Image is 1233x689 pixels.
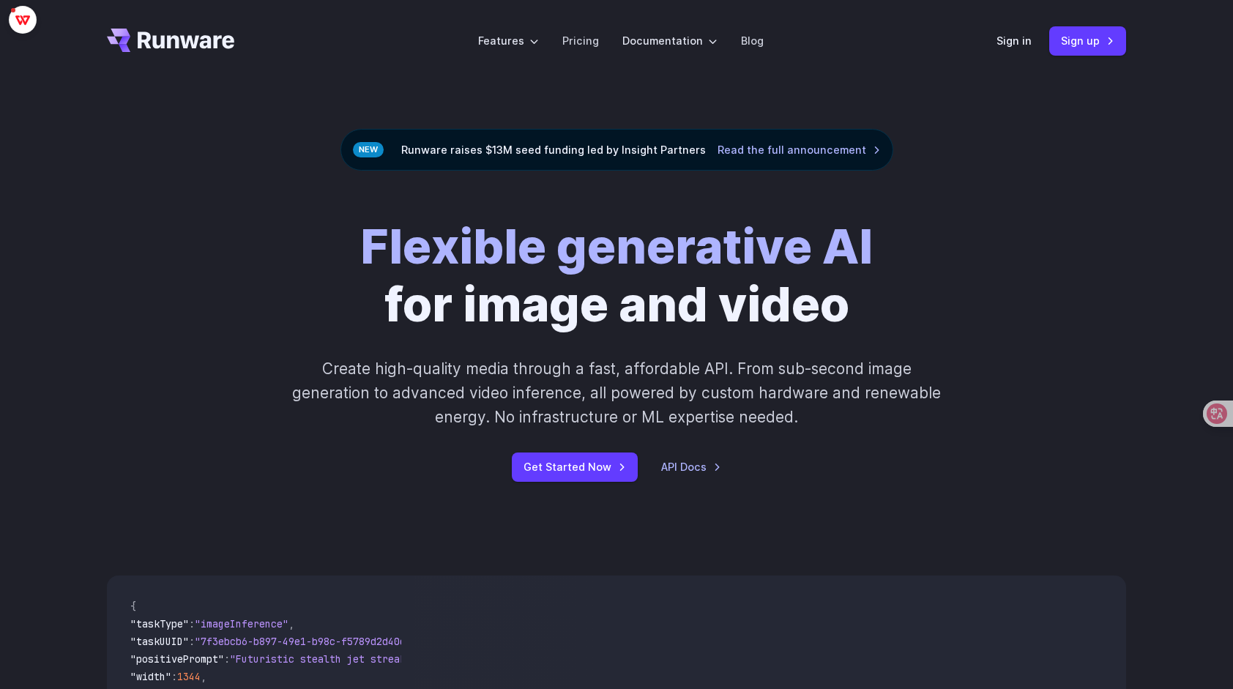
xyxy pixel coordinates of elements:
a: Go to / [107,29,234,52]
a: Get Started Now [512,452,638,481]
label: Features [478,32,539,49]
a: Read the full announcement [718,141,881,158]
span: "taskUUID" [130,635,189,648]
span: , [201,670,206,683]
strong: Flexible generative AI [360,217,873,275]
span: { [130,600,136,613]
h1: for image and video [360,217,873,333]
a: API Docs [661,458,721,475]
label: Documentation [622,32,718,49]
span: "7f3ebcb6-b897-49e1-b98c-f5789d2d40d7" [195,635,417,648]
a: Sign in [997,32,1032,49]
span: : [171,670,177,683]
a: Blog [741,32,764,49]
span: 1344 [177,670,201,683]
a: Pricing [562,32,599,49]
p: Create high-quality media through a fast, affordable API. From sub-second image generation to adv... [291,357,943,430]
span: : [224,652,230,666]
span: "positivePrompt" [130,652,224,666]
div: Runware raises $13M seed funding led by Insight Partners [340,129,893,171]
span: "taskType" [130,617,189,630]
span: , [288,617,294,630]
span: : [189,635,195,648]
span: "width" [130,670,171,683]
span: : [189,617,195,630]
span: "Futuristic stealth jet streaking through a neon-lit cityscape with glowing purple exhaust" [230,652,763,666]
a: Sign up [1049,26,1126,55]
span: "imageInference" [195,617,288,630]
